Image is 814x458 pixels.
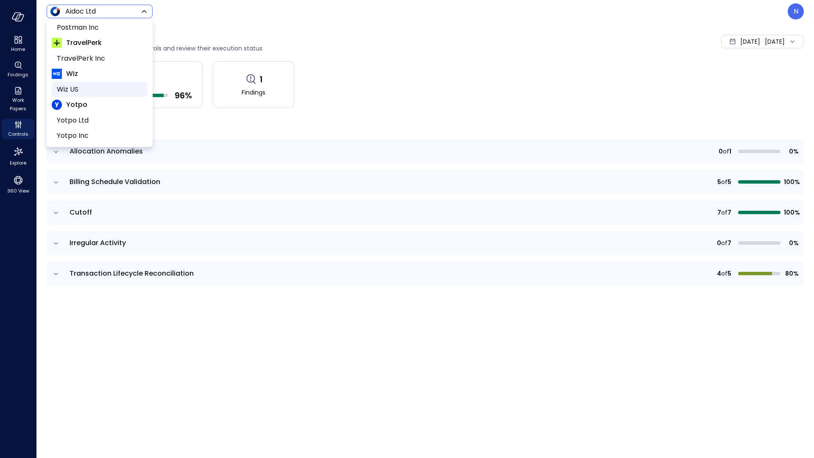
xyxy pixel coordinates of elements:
img: Wiz [52,69,62,79]
li: TravelPerk Inc [52,51,148,66]
span: TravelPerk [66,38,102,48]
span: Yotpo [66,100,87,110]
img: TravelPerk [52,38,62,48]
span: Wiz [66,69,78,79]
li: Yotpo Inc [52,128,148,143]
span: Wiz US [57,84,141,95]
span: Yotpo Ltd [57,115,141,126]
span: TravelPerk Inc [57,53,141,64]
span: Postman Inc [57,22,141,33]
li: Postman Inc [52,20,148,35]
li: Wiz US [52,82,148,97]
img: Yotpo [52,100,62,110]
li: Yotpo Ltd [52,113,148,128]
span: Yotpo Inc [57,131,141,141]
